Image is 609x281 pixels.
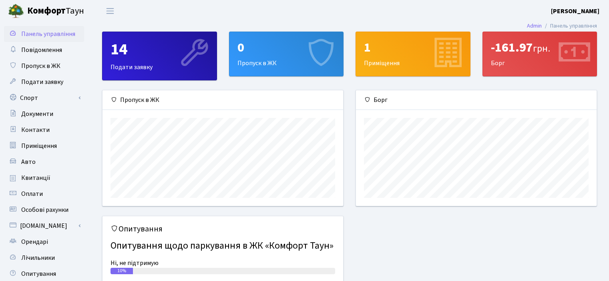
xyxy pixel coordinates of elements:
span: Подати заявку [21,78,63,86]
a: [DOMAIN_NAME] [4,218,84,234]
a: Admin [527,22,542,30]
a: Орендарі [4,234,84,250]
a: Пропуск в ЖК [4,58,84,74]
a: [PERSON_NAME] [551,6,599,16]
span: Повідомлення [21,46,62,54]
span: грн. [533,42,550,56]
a: Квитанції [4,170,84,186]
span: Пропуск в ЖК [21,62,60,70]
a: Оплати [4,186,84,202]
a: Документи [4,106,84,122]
button: Переключити навігацію [100,4,120,18]
a: Спорт [4,90,84,106]
div: 0 [237,40,336,55]
span: Контакти [21,126,50,134]
a: Подати заявку [4,74,84,90]
a: 0Пропуск в ЖК [229,32,344,76]
h4: Опитування щодо паркування в ЖК «Комфорт Таун» [111,237,335,255]
div: Пропуск в ЖК [103,90,343,110]
span: Квитанції [21,173,50,182]
img: logo.png [8,3,24,19]
span: Оплати [21,189,43,198]
div: 14 [111,40,209,59]
div: Пропуск в ЖК [229,32,344,76]
div: Ні, не підтримую [111,258,335,268]
nav: breadcrumb [515,18,609,34]
span: Документи [21,110,53,118]
b: Комфорт [27,4,66,17]
div: Борг [483,32,597,76]
a: Контакти [4,122,84,138]
a: Лічильники [4,250,84,266]
span: Орендарі [21,237,48,246]
span: Панель управління [21,30,75,38]
div: 1 [364,40,462,55]
li: Панель управління [542,22,597,30]
b: [PERSON_NAME] [551,7,599,16]
a: 14Подати заявку [102,32,217,80]
span: Таун [27,4,84,18]
span: Авто [21,157,36,166]
span: Лічильники [21,253,55,262]
div: -161.97 [491,40,589,55]
div: Подати заявку [103,32,217,80]
span: Приміщення [21,141,57,150]
a: Повідомлення [4,42,84,58]
span: Особові рахунки [21,205,68,214]
a: Приміщення [4,138,84,154]
h5: Опитування [111,224,335,234]
a: Особові рахунки [4,202,84,218]
span: Опитування [21,269,56,278]
a: Авто [4,154,84,170]
div: Приміщення [356,32,470,76]
div: Борг [356,90,597,110]
div: 10% [111,268,133,274]
a: 1Приміщення [356,32,470,76]
a: Панель управління [4,26,84,42]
